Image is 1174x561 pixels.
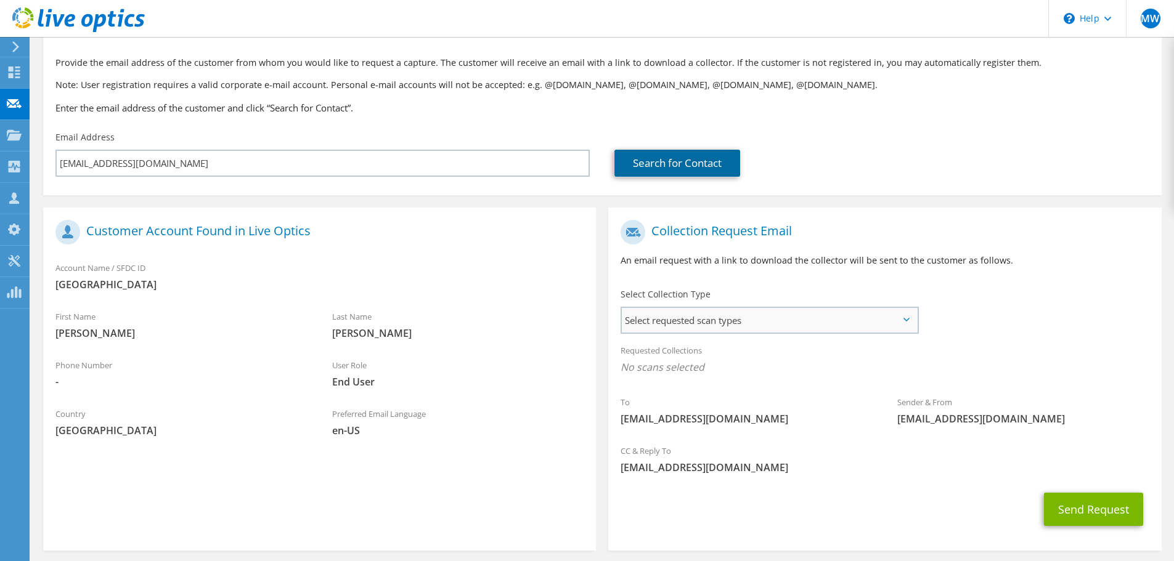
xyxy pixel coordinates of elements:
button: Send Request [1044,493,1143,526]
h1: Collection Request Email [621,220,1143,244]
span: Select requested scan types [622,308,917,333]
span: [EMAIL_ADDRESS][DOMAIN_NAME] [621,461,1149,474]
div: Account Name / SFDC ID [43,255,596,297]
h1: Customer Account Found in Live Optics [55,220,577,244]
span: [PERSON_NAME] [332,326,584,340]
p: Provide the email address of the customer from whom you would like to request a capture. The cust... [55,56,1149,70]
span: MW [1141,9,1160,28]
p: Note: User registration requires a valid corporate e-mail account. Personal e-mail accounts will ... [55,78,1149,92]
div: Phone Number [43,352,320,395]
div: Country [43,401,320,443]
div: Preferred Email Language [320,401,597,443]
span: [EMAIL_ADDRESS][DOMAIN_NAME] [897,412,1149,426]
label: Select Collection Type [621,288,711,301]
h3: Enter the email address of the customer and click “Search for Contact”. [55,101,1149,115]
div: First Name [43,304,320,346]
div: Sender & From [885,389,1162,432]
div: To [608,389,885,432]
span: [GEOGRAPHIC_DATA] [55,278,584,291]
a: Search for Contact [614,150,740,177]
div: Requested Collections [608,337,1161,383]
div: Last Name [320,304,597,346]
span: [PERSON_NAME] [55,326,308,340]
span: [EMAIL_ADDRESS][DOMAIN_NAME] [621,412,873,426]
span: - [55,375,308,389]
div: CC & Reply To [608,438,1161,480]
span: [GEOGRAPHIC_DATA] [55,424,308,437]
svg: \n [1064,13,1075,24]
p: An email request with a link to download the collector will be sent to the customer as follows. [621,254,1149,267]
span: End User [332,375,584,389]
label: Email Address [55,131,115,143]
div: User Role [320,352,597,395]
span: No scans selected [621,360,1149,374]
span: en-US [332,424,584,437]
